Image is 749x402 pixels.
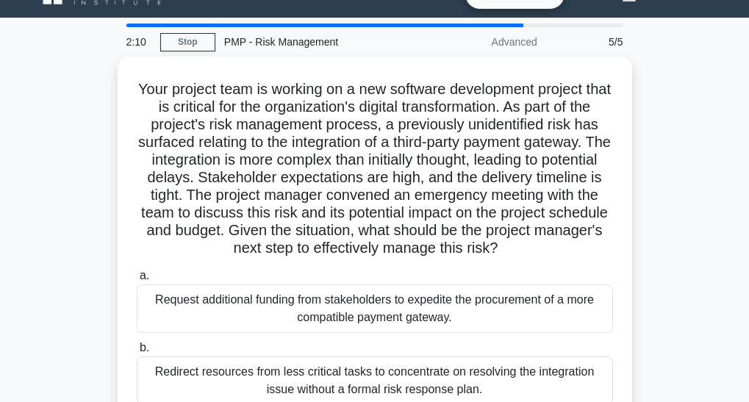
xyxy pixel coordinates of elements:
div: Request additional funding from stakeholders to expedite the procurement of a more compatible pay... [137,284,613,333]
a: Stop [160,33,215,51]
span: b. [140,341,149,353]
span: a. [140,269,149,281]
div: PMP - Risk Management [215,27,417,57]
div: 5/5 [546,27,632,57]
h5: Your project team is working on a new software development project that is critical for the organ... [135,80,614,258]
div: Advanced [417,27,546,57]
div: 2:10 [118,27,160,57]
